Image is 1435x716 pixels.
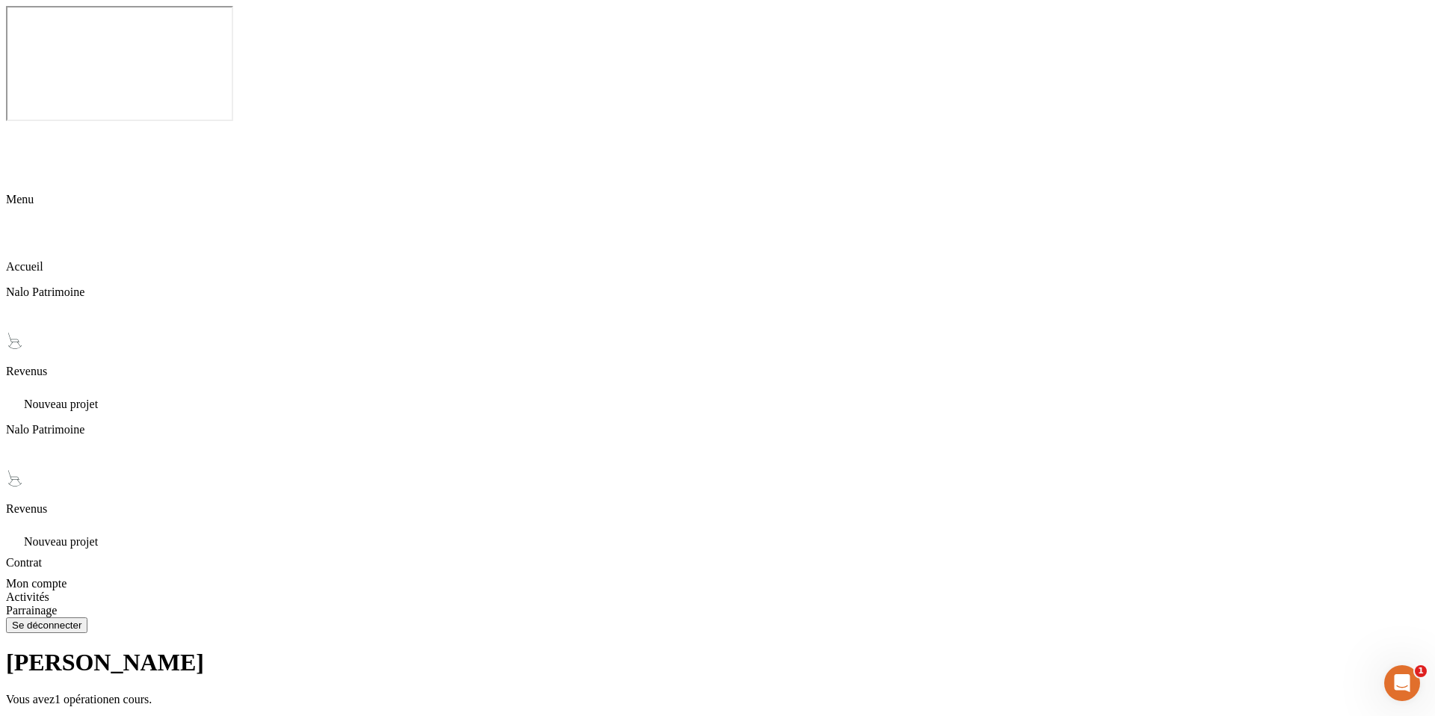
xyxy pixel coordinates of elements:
p: Revenus [6,365,1429,378]
p: Revenus [6,502,1429,516]
p: Nalo Patrimoine [6,423,1429,436]
div: Nouveau projet [6,390,1429,411]
span: en cours. [108,693,152,706]
p: Nalo Patrimoine [6,286,1429,299]
button: Se déconnecter [6,617,87,633]
span: 1 [1415,665,1427,677]
span: Nouveau projet [24,398,98,410]
span: Menu [6,193,34,206]
div: Nouveau projet [6,528,1429,549]
span: Parrainage [6,604,57,617]
span: 1 opération [55,693,108,706]
span: Mon compte [6,577,67,590]
span: Nouveau projet [24,535,98,548]
div: Se déconnecter [12,620,81,631]
div: Revenus [6,332,1429,378]
div: Revenus [6,469,1429,516]
span: Contrat [6,556,42,569]
span: Activités [6,590,49,603]
h1: [PERSON_NAME] [6,649,1429,676]
span: Vous avez [6,693,55,706]
p: Accueil [6,260,1429,274]
div: Accueil [6,227,1429,274]
iframe: Intercom live chat [1384,665,1420,701]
